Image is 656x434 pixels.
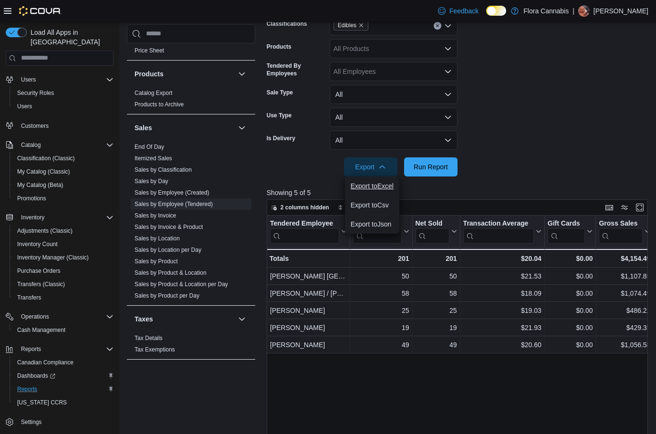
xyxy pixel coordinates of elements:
[2,415,117,429] button: Settings
[548,219,585,243] div: Gift Card Sales
[270,219,339,243] div: Tendered Employee
[267,112,292,119] label: Use Type
[444,45,452,52] button: Open list of options
[127,141,255,305] div: Sales
[599,219,643,228] div: Gross Sales
[270,219,347,243] button: Tendered Employee
[17,120,114,132] span: Customers
[415,253,457,264] div: 201
[17,181,63,189] span: My Catalog (Beta)
[10,382,117,396] button: Reports
[270,288,347,299] div: [PERSON_NAME] / [PERSON_NAME]
[333,20,368,31] span: Edibles
[353,270,409,282] div: 50
[13,279,69,290] a: Transfers (Classic)
[17,416,45,428] a: Settings
[267,188,652,197] p: Showing 5 of 5
[135,212,176,218] a: Sales by Invoice
[21,418,42,426] span: Settings
[17,139,44,151] button: Catalog
[17,103,32,110] span: Users
[17,168,70,176] span: My Catalog (Classic)
[330,131,458,150] button: All
[270,339,347,351] div: [PERSON_NAME]
[599,219,650,243] button: Gross Sales
[236,122,248,133] button: Sales
[281,204,329,211] span: 2 columns hidden
[127,44,255,60] div: Pricing
[415,322,457,333] div: 19
[2,211,117,224] button: Inventory
[135,143,164,150] span: End Of Day
[13,193,50,204] a: Promotions
[13,101,36,112] a: Users
[13,225,76,237] a: Adjustments (Classic)
[21,214,44,221] span: Inventory
[135,257,178,265] span: Sales by Product
[267,20,307,28] label: Classifications
[17,372,55,380] span: Dashboards
[414,162,448,172] span: Run Report
[594,5,648,17] p: [PERSON_NAME]
[135,258,178,264] a: Sales by Product
[135,123,234,132] button: Sales
[135,200,213,207] a: Sales by Employee (Tendered)
[13,292,114,303] span: Transfers
[13,370,114,382] span: Dashboards
[10,356,117,369] button: Canadian Compliance
[17,74,40,85] button: Users
[358,22,364,28] button: Remove Edibles from selection in this group
[135,89,172,96] a: Catalog Export
[10,238,117,251] button: Inventory Count
[135,101,184,107] a: Products to Archive
[135,189,209,196] a: Sales by Employee (Created)
[13,383,41,395] a: Reports
[17,267,61,275] span: Purchase Orders
[10,224,117,238] button: Adjustments (Classic)
[463,219,541,243] button: Transaction Average
[13,324,114,336] span: Cash Management
[17,74,114,85] span: Users
[135,234,180,242] span: Sales by Location
[127,87,255,114] div: Products
[351,201,394,209] span: Export to Csv
[13,252,93,263] a: Inventory Manager (Classic)
[267,134,295,142] label: Is Delivery
[17,385,37,393] span: Reports
[10,86,117,100] button: Security Roles
[13,265,64,277] a: Purchase Orders
[17,416,114,428] span: Settings
[135,246,201,253] a: Sales by Location per Day
[415,270,457,282] div: 50
[135,292,199,299] a: Sales by Product per Day
[338,21,356,30] span: Edibles
[2,138,117,152] button: Catalog
[548,270,593,282] div: $0.00
[10,192,117,205] button: Promotions
[13,87,114,99] span: Security Roles
[599,253,650,264] div: $4,154.49
[573,5,574,17] p: |
[17,311,114,322] span: Operations
[10,369,117,382] a: Dashboards
[415,219,457,243] button: Net Sold
[13,179,114,191] span: My Catalog (Beta)
[13,153,114,164] span: Classification (Classic)
[523,5,569,17] p: Flora Cannabis
[135,280,228,288] span: Sales by Product & Location per Day
[21,122,49,130] span: Customers
[17,359,73,366] span: Canadian Compliance
[135,334,163,341] a: Tax Details
[486,6,506,16] input: Dark Mode
[267,62,326,77] label: Tendered By Employees
[19,6,62,16] img: Cova
[351,220,394,228] span: Export to Json
[13,397,114,408] span: Washington CCRS
[353,322,409,333] div: 19
[13,179,67,191] a: My Catalog (Beta)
